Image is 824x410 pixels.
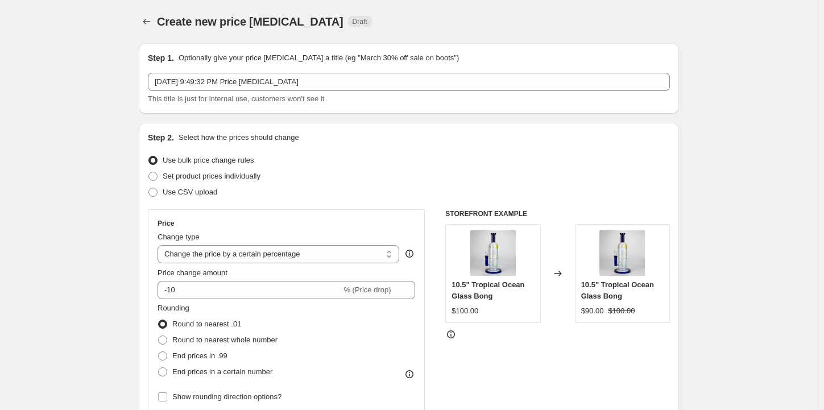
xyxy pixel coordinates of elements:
[452,305,478,317] div: $100.00
[148,94,324,103] span: This title is just for internal use, customers won't see it
[452,280,524,300] span: 10.5" Tropical Ocean Glass Bong
[470,230,516,276] img: 20241129-1-83_80x.jpg
[179,52,459,64] p: Optionally give your price [MEDICAL_DATA] a title (eg "March 30% off sale on boots")
[158,304,189,312] span: Rounding
[158,233,200,241] span: Change type
[172,351,227,360] span: End prices in .99
[581,305,604,317] div: $90.00
[404,248,415,259] div: help
[163,156,254,164] span: Use bulk price change rules
[139,14,155,30] button: Price change jobs
[148,73,670,91] input: 30% off holiday sale
[172,320,241,328] span: Round to nearest .01
[148,132,174,143] h2: Step 2.
[343,285,391,294] span: % (Price drop)
[172,336,278,344] span: Round to nearest whole number
[608,305,635,317] strike: $100.00
[158,281,341,299] input: -15
[163,188,217,196] span: Use CSV upload
[172,392,281,401] span: Show rounding direction options?
[148,52,174,64] h2: Step 1.
[599,230,645,276] img: 20241129-1-83_80x.jpg
[158,219,174,228] h3: Price
[445,209,670,218] h6: STOREFRONT EXAMPLE
[172,367,272,376] span: End prices in a certain number
[353,17,367,26] span: Draft
[163,172,260,180] span: Set product prices individually
[581,280,654,300] span: 10.5" Tropical Ocean Glass Bong
[179,132,299,143] p: Select how the prices should change
[158,268,227,277] span: Price change amount
[157,15,343,28] span: Create new price [MEDICAL_DATA]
